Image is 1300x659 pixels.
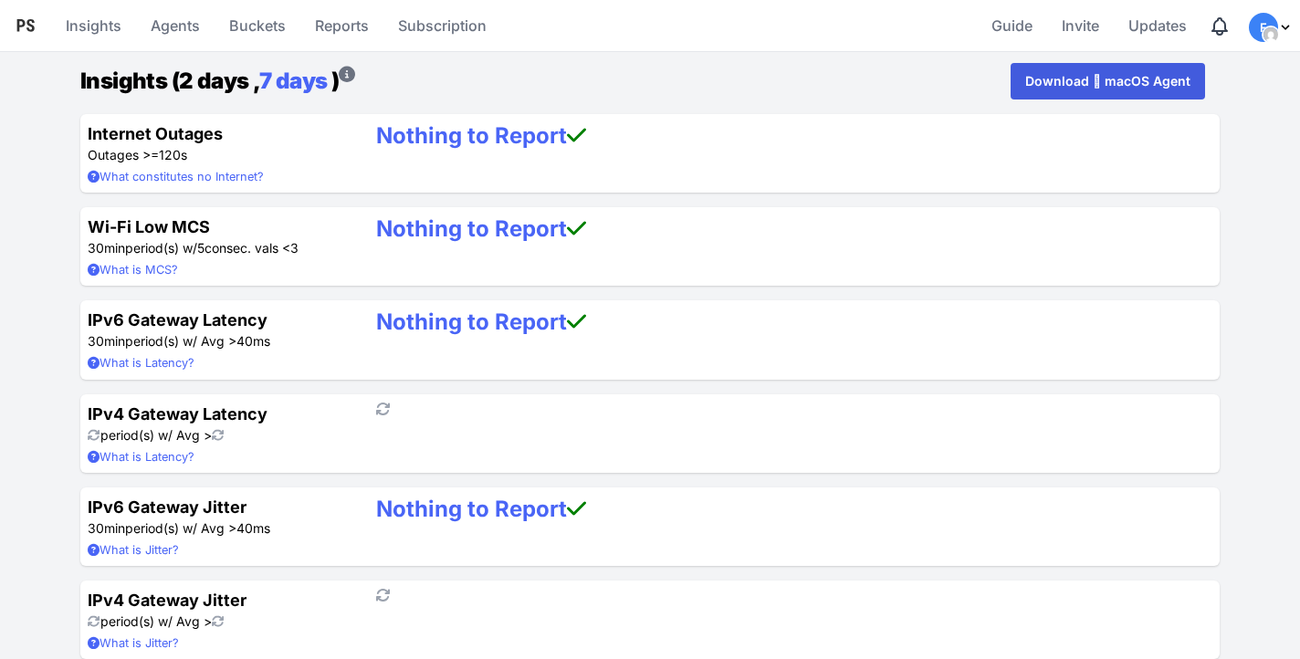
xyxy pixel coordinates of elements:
[1209,16,1231,37] div: Notifications
[222,4,293,47] a: Buckets
[376,215,586,242] a: Nothing to Report
[88,332,347,350] p: period(s) w/ Avg >
[88,520,125,536] span: 30min
[88,308,347,332] h4: IPv6 Gateway Latency
[391,4,494,47] a: Subscription
[1128,7,1187,44] span: Updates
[88,214,347,239] h4: Wi-Fi Low MCS
[88,146,347,164] p: Outages >=
[991,7,1033,44] span: Guide
[88,240,125,256] span: 30min
[58,4,129,47] a: Insights
[1249,13,1293,42] div: Profile Menu
[290,240,299,256] span: 3
[376,309,586,335] a: Nothing to Report
[236,520,270,536] span: 40ms
[88,168,347,185] summary: What constitutes no Internet?
[88,402,347,426] h4: IPv4 Gateway Latency
[88,634,347,652] summary: What is Jitter?
[88,519,347,538] p: period(s) w/ Avg >
[88,495,347,519] h4: IPv6 Gateway Jitter
[236,333,270,349] span: 40ms
[143,4,207,47] a: Agents
[88,261,347,278] summary: What is MCS?
[984,4,1040,47] a: Guide
[197,240,204,256] span: 5
[88,333,125,349] span: 30min
[88,588,347,612] h4: IPv4 Gateway Jitter
[159,147,187,162] span: 120s
[1260,22,1267,34] span: F
[1011,63,1205,99] a: Download  macOS Agent
[1054,4,1106,47] a: Invite
[308,4,376,47] a: Reports
[376,496,586,522] a: Nothing to Report
[88,426,347,445] p: period(s) w/ Avg >
[259,68,327,94] a: 7 days
[88,121,347,146] h4: Internet Outages
[80,65,355,98] h1: Insights (2 days , )
[88,448,347,465] summary: What is Latency?
[88,541,347,559] summary: What is Jitter?
[88,239,347,257] p: period(s) w/ consec. vals <
[1121,4,1194,47] a: Updates
[376,122,586,149] a: Nothing to Report
[88,354,347,371] summary: What is Latency?
[88,612,347,631] p: period(s) w/ Avg >
[1263,27,1278,42] img: cc704b9f43cae3ff0a09224a3bcacfcc.png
